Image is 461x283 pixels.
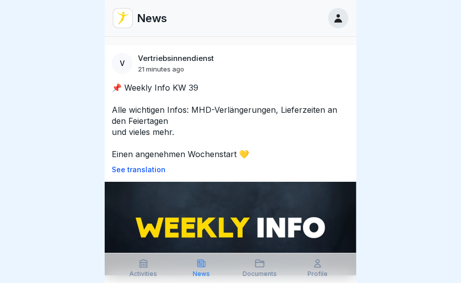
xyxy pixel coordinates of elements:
p: Activities [129,270,157,277]
p: 📌 Weekly Info KW 39 Alle wichtigen Infos: MHD-Verlängerungen, Lieferzeiten an den Feiertagen und ... [112,82,349,160]
img: Post Image [105,182,356,275]
p: See translation [112,166,349,174]
p: Profile [308,270,328,277]
p: News [137,12,167,25]
div: V [112,53,133,74]
p: Documents [243,270,277,277]
p: 21 minutes ago [138,65,184,73]
img: vd4jgc378hxa8p7qw0fvrl7x.png [113,9,132,28]
p: News [193,270,210,277]
p: Vertriebsinnendienst [138,54,214,63]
